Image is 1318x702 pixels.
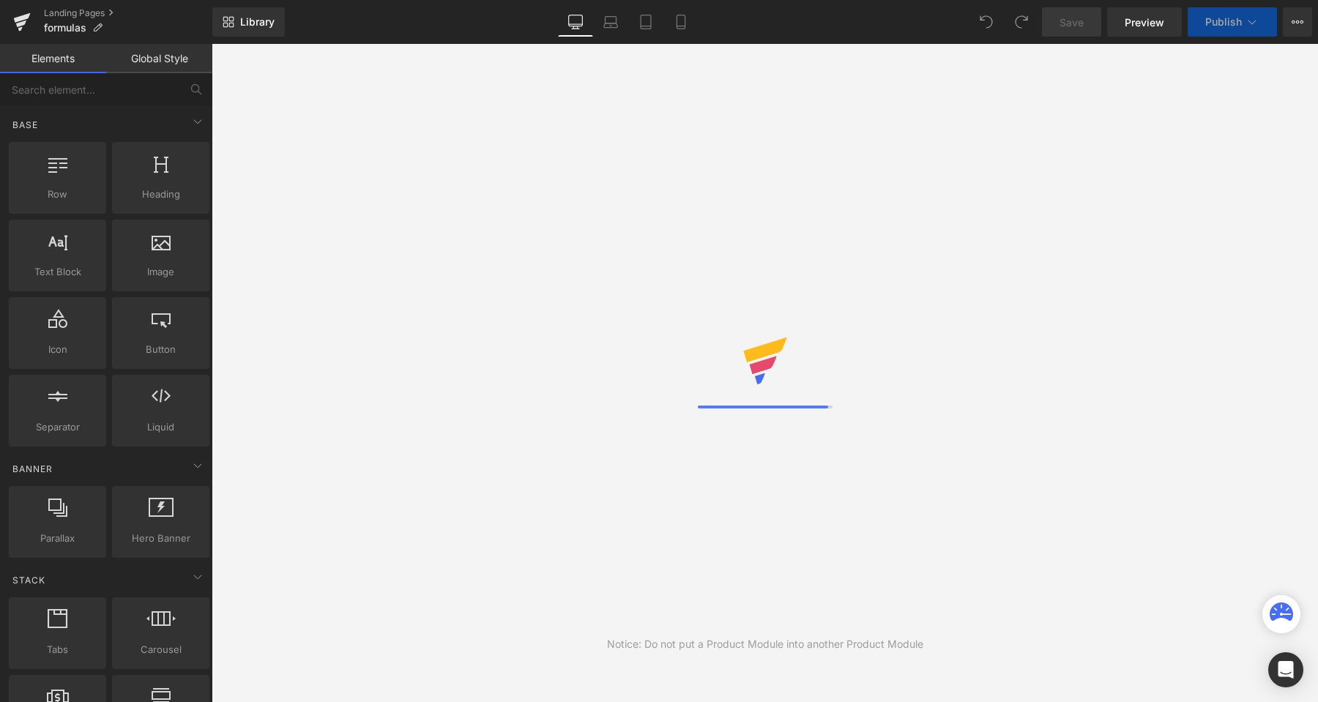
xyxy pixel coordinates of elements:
span: Save [1060,15,1084,30]
span: Tabs [13,642,102,657]
a: Tablet [628,7,663,37]
a: Landing Pages [44,7,212,19]
a: New Library [212,7,285,37]
a: Mobile [663,7,699,37]
button: Publish [1188,7,1277,37]
div: Notice: Do not put a Product Module into another Product Module [607,636,923,652]
span: Library [240,15,275,29]
span: Base [11,118,40,132]
a: Preview [1107,7,1182,37]
span: formulas [44,22,86,34]
a: Desktop [558,7,593,37]
span: Carousel [116,642,205,657]
span: Publish [1205,16,1242,28]
span: Liquid [116,419,205,435]
span: Banner [11,462,54,476]
span: Button [116,342,205,357]
div: Open Intercom Messenger [1268,652,1303,687]
button: More [1283,7,1312,37]
span: Separator [13,419,102,435]
span: Hero Banner [116,531,205,546]
span: Icon [13,342,102,357]
button: Redo [1007,7,1036,37]
button: Undo [972,7,1001,37]
a: Global Style [106,44,212,73]
span: Image [116,264,205,280]
span: Text Block [13,264,102,280]
a: Laptop [593,7,628,37]
span: Row [13,187,102,202]
span: Stack [11,573,47,587]
span: Parallax [13,531,102,546]
span: Heading [116,187,205,202]
span: Preview [1125,15,1164,30]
